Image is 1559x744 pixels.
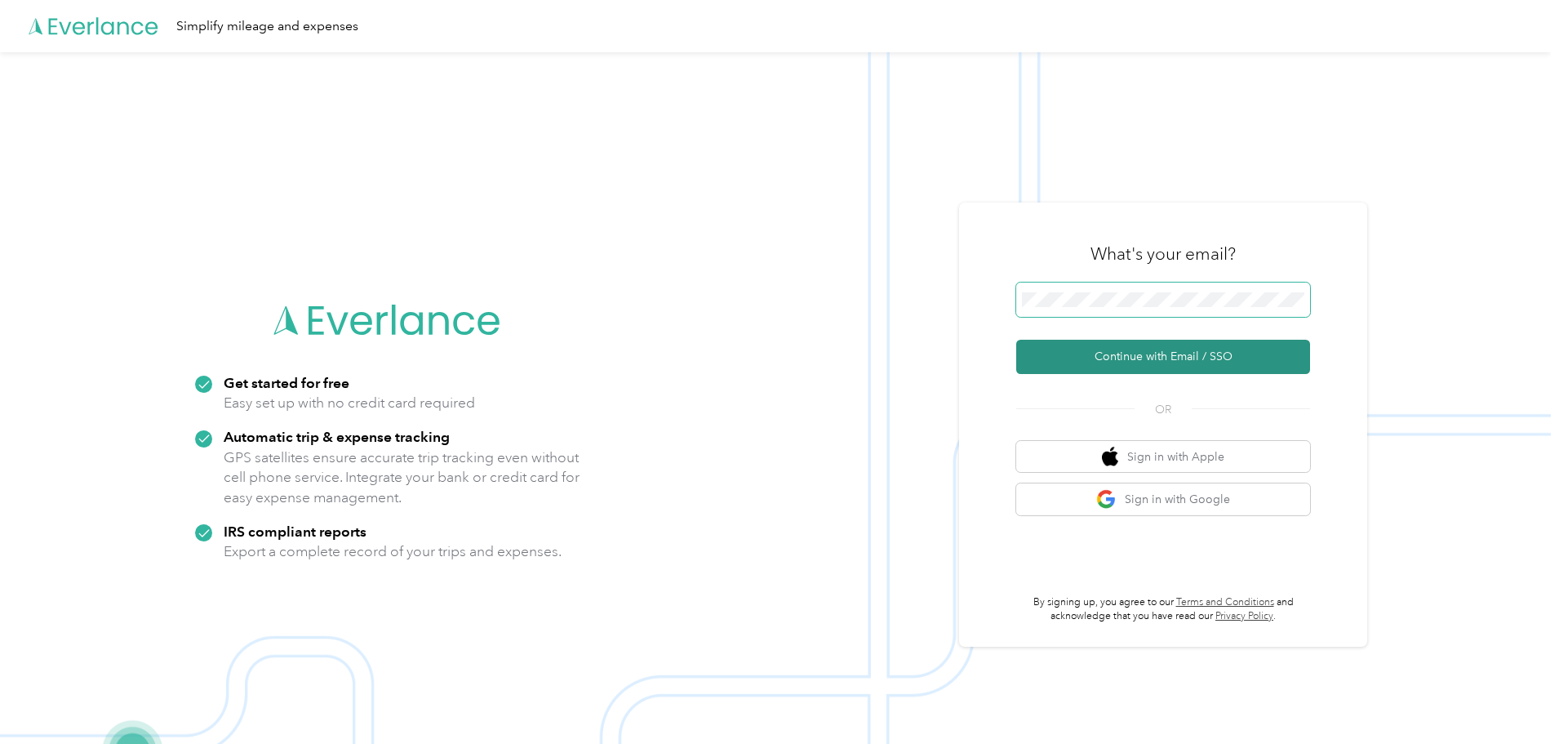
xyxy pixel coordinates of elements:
[1016,340,1310,374] button: Continue with Email / SSO
[1176,596,1274,608] a: Terms and Conditions
[1102,447,1118,467] img: apple logo
[224,393,475,413] p: Easy set up with no credit card required
[224,428,450,445] strong: Automatic trip & expense tracking
[224,448,580,508] p: GPS satellites ensure accurate trip tracking even without cell phone service. Integrate your bank...
[224,374,349,391] strong: Get started for free
[1135,401,1192,418] span: OR
[224,523,366,540] strong: IRS compliant reports
[176,16,358,37] div: Simplify mileage and expenses
[1090,243,1236,265] h3: What's your email?
[224,541,562,562] p: Export a complete record of your trips and expenses.
[1215,610,1273,622] a: Privacy Policy
[1096,489,1117,510] img: google logo
[1016,483,1310,515] button: google logoSign in with Google
[1016,595,1310,624] p: By signing up, you agree to our and acknowledge that you have read our .
[1016,441,1310,473] button: apple logoSign in with Apple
